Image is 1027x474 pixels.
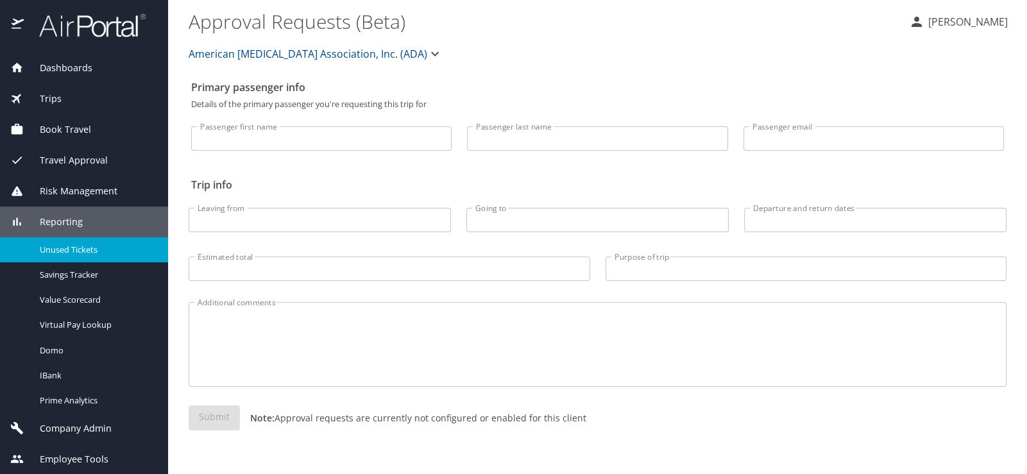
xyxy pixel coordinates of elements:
[40,369,153,382] span: IBank
[189,45,427,63] span: American [MEDICAL_DATA] Association, Inc. (ADA)
[25,13,146,38] img: airportal-logo.png
[40,269,153,281] span: Savings Tracker
[24,184,117,198] span: Risk Management
[24,61,92,75] span: Dashboards
[24,215,83,229] span: Reporting
[24,123,91,137] span: Book Travel
[40,319,153,331] span: Virtual Pay Lookup
[250,412,275,424] strong: Note:
[24,421,112,436] span: Company Admin
[40,394,153,407] span: Prime Analytics
[191,100,1004,108] p: Details of the primary passenger you're requesting this trip for
[24,452,108,466] span: Employee Tools
[40,244,153,256] span: Unused Tickets
[924,14,1008,30] p: [PERSON_NAME]
[191,174,1004,195] h2: Trip info
[189,1,899,41] h1: Approval Requests (Beta)
[904,10,1013,33] button: [PERSON_NAME]
[191,77,1004,97] h2: Primary passenger info
[40,344,153,357] span: Domo
[240,411,586,425] p: Approval requests are currently not configured or enabled for this client
[24,153,108,167] span: Travel Approval
[183,41,448,67] button: American [MEDICAL_DATA] Association, Inc. (ADA)
[12,13,25,38] img: icon-airportal.png
[40,294,153,306] span: Value Scorecard
[24,92,62,106] span: Trips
